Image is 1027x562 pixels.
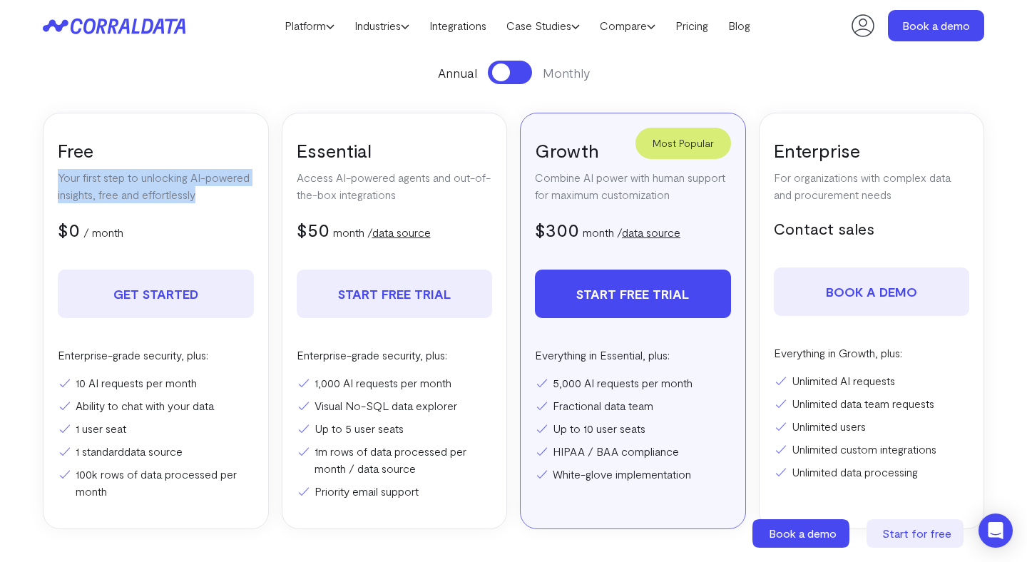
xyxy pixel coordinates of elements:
[297,443,493,477] li: 1m rows of data processed per month / data source
[275,15,344,36] a: Platform
[718,15,760,36] a: Blog
[774,218,970,239] h5: Contact sales
[882,526,951,540] span: Start for free
[774,395,970,412] li: Unlimited data team requests
[665,15,718,36] a: Pricing
[58,466,254,500] li: 100k rows of data processed per month
[124,444,183,458] a: data source
[297,270,493,318] a: Start free trial
[419,15,496,36] a: Integrations
[297,347,493,364] p: Enterprise-grade security, plus:
[635,128,731,159] div: Most Popular
[496,15,590,36] a: Case Studies
[297,483,493,500] li: Priority email support
[535,397,731,414] li: Fractional data team
[774,418,970,435] li: Unlimited users
[535,347,731,364] p: Everything in Essential, plus:
[535,420,731,437] li: Up to 10 user seats
[58,347,254,364] p: Enterprise-grade security, plus:
[535,270,731,318] a: Start free trial
[774,138,970,162] h3: Enterprise
[83,224,123,241] p: / month
[535,374,731,392] li: 5,000 AI requests per month
[535,443,731,460] li: HIPAA / BAA compliance
[344,15,419,36] a: Industries
[297,420,493,437] li: Up to 5 user seats
[867,519,966,548] a: Start for free
[297,397,493,414] li: Visual No-SQL data explorer
[774,344,970,362] p: Everything in Growth, plus:
[979,514,1013,548] div: Open Intercom Messenger
[774,267,970,316] a: Book a demo
[372,225,431,239] a: data source
[769,526,837,540] span: Book a demo
[58,443,254,460] li: 1 standard
[774,372,970,389] li: Unlimited AI requests
[774,441,970,458] li: Unlimited custom integrations
[333,224,431,241] p: month /
[543,63,590,82] span: Monthly
[888,10,984,41] a: Book a demo
[774,169,970,203] p: For organizations with complex data and procurement needs
[58,420,254,437] li: 1 user seat
[590,15,665,36] a: Compare
[583,224,680,241] p: month /
[535,466,731,483] li: White-glove implementation
[774,464,970,481] li: Unlimited data processing
[297,138,493,162] h3: Essential
[297,374,493,392] li: 1,000 AI requests per month
[535,138,731,162] h3: Growth
[438,63,477,82] span: Annual
[622,225,680,239] a: data source
[58,270,254,318] a: Get Started
[535,169,731,203] p: Combine AI power with human support for maximum customization
[58,218,80,240] span: $0
[58,169,254,203] p: Your first step to unlocking AI-powered insights, free and effortlessly
[58,374,254,392] li: 10 AI requests per month
[58,397,254,414] li: Ability to chat with your data
[535,218,579,240] span: $300
[297,169,493,203] p: Access AI-powered agents and out-of-the-box integrations
[297,218,329,240] span: $50
[58,138,254,162] h3: Free
[752,519,852,548] a: Book a demo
